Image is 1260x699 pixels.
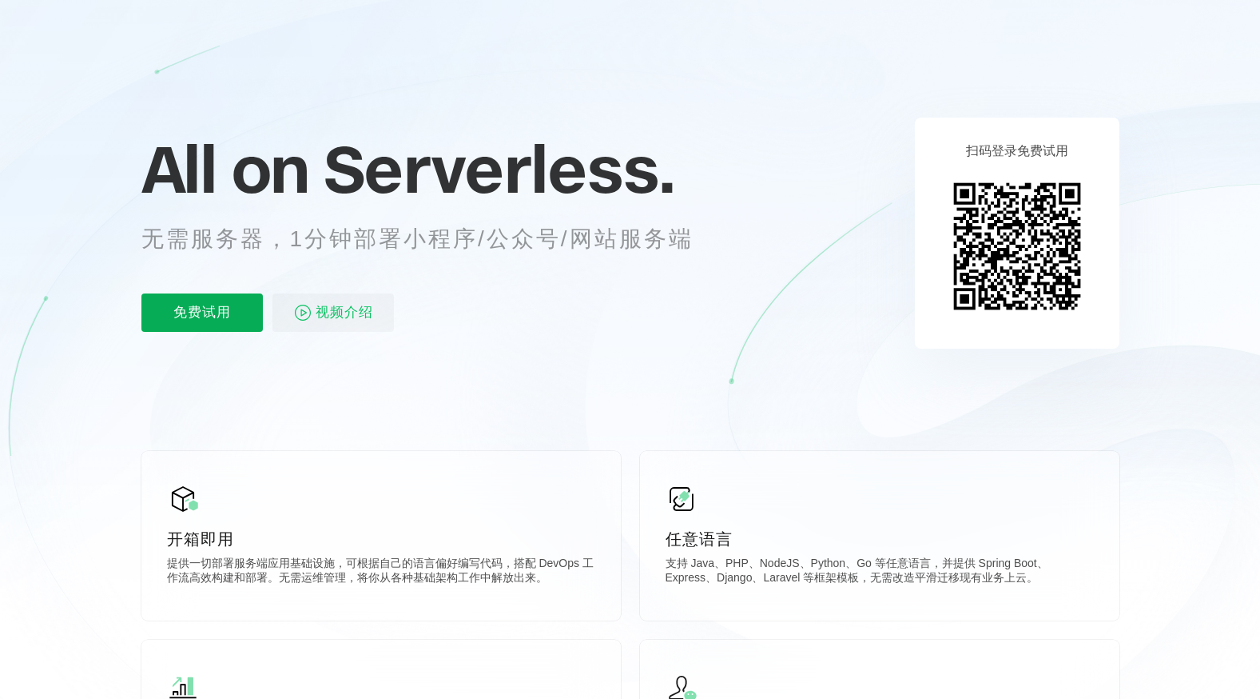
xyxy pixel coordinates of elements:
[141,223,723,255] p: 无需服务器，1分钟部署小程序/公众号/网站服务端
[141,129,308,209] span: All on
[666,557,1094,589] p: 支持 Java、PHP、NodeJS、Python、Go 等任意语言，并提供 Spring Boot、Express、Django、Laravel 等框架模板，无需改造平滑迁移现有业务上云。
[324,129,674,209] span: Serverless.
[293,303,312,322] img: video_play.svg
[966,143,1068,160] p: 扫码登录免费试用
[167,557,595,589] p: 提供一切部署服务端应用基础设施，可根据自己的语言偏好编写代码，搭配 DevOps 工作流高效构建和部署。无需运维管理，将你从各种基础架构工作中解放出来。
[316,294,373,332] span: 视频介绍
[666,528,1094,550] p: 任意语言
[167,528,595,550] p: 开箱即用
[141,294,263,332] p: 免费试用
